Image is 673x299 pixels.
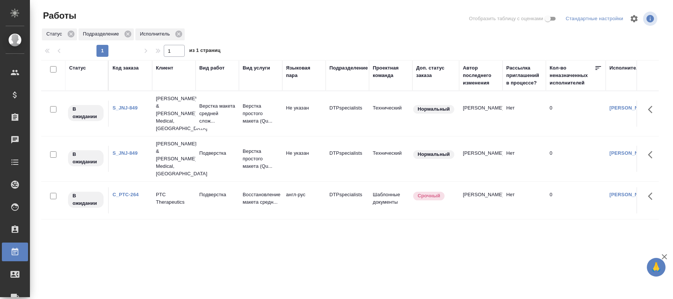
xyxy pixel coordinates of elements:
td: Шаблонные документы [369,187,412,213]
div: Доп. статус заказа [416,64,455,79]
a: C_PTC-264 [113,192,139,197]
a: [PERSON_NAME] [609,105,651,111]
p: Верстка простого макета (Qu... [243,148,279,170]
p: Нормальный [418,151,450,158]
div: Клиент [156,64,173,72]
span: из 1 страниц [189,46,221,57]
p: В ожидании [73,151,99,166]
span: 🙏 [650,259,663,275]
td: Нет [503,146,546,172]
a: S_JNJ-849 [113,150,138,156]
div: Исполнитель [135,28,185,40]
a: [PERSON_NAME] [609,150,651,156]
div: split button [564,13,625,25]
p: [PERSON_NAME] & [PERSON_NAME] Medical, [GEOGRAPHIC_DATA] [156,140,192,178]
button: Здесь прячутся важные кнопки [643,146,661,164]
div: Языковая пара [286,64,322,79]
div: Вид работ [199,64,225,72]
td: DTPspecialists [326,101,369,127]
td: Нет [503,101,546,127]
p: Статус [46,30,65,38]
span: Настроить таблицу [625,10,643,28]
p: Срочный [418,192,440,200]
span: Посмотреть информацию [643,12,659,26]
button: 🙏 [647,258,666,277]
div: Автор последнего изменения [463,64,499,87]
td: 0 [546,101,606,127]
p: В ожидании [73,105,99,120]
div: Исполнитель назначен, приступать к работе пока рано [67,191,104,209]
p: В ожидании [73,192,99,207]
td: 0 [546,187,606,213]
td: [PERSON_NAME] [459,146,503,172]
button: Здесь прячутся важные кнопки [643,101,661,118]
span: Отобразить таблицу с оценками [469,15,543,22]
p: Подразделение [83,30,122,38]
p: Подверстка [199,191,235,198]
td: [PERSON_NAME] [459,101,503,127]
p: [PERSON_NAME] & [PERSON_NAME] Medical, [GEOGRAPHIC_DATA] [156,95,192,132]
p: Исполнитель [140,30,172,38]
button: Здесь прячутся важные кнопки [643,187,661,205]
td: DTPspecialists [326,187,369,213]
td: англ-рус [282,187,326,213]
div: Статус [42,28,77,40]
td: [PERSON_NAME] [459,187,503,213]
div: Проектная команда [373,64,409,79]
p: Подверстка [199,149,235,157]
p: Восстановление макета средн... [243,191,279,206]
div: Исполнитель назначен, приступать к работе пока рано [67,149,104,167]
div: Рассылка приглашений в процессе? [506,64,542,87]
td: Не указан [282,146,326,172]
span: Работы [41,10,76,22]
p: Верстка макета средней слож... [199,102,235,125]
td: 0 [546,146,606,172]
div: Исполнитель [609,64,642,72]
p: PTC Therapeutics [156,191,192,206]
div: Подразделение [329,64,368,72]
a: S_JNJ-849 [113,105,138,111]
div: Статус [69,64,86,72]
div: Кол-во неназначенных исполнителей [550,64,594,87]
td: DTPspecialists [326,146,369,172]
a: [PERSON_NAME] [609,192,651,197]
div: Подразделение [79,28,134,40]
div: Вид услуги [243,64,270,72]
td: Не указан [282,101,326,127]
div: Код заказа [113,64,139,72]
p: Верстка простого макета (Qu... [243,102,279,125]
p: Нормальный [418,105,450,113]
td: Нет [503,187,546,213]
td: Технический [369,101,412,127]
td: Технический [369,146,412,172]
